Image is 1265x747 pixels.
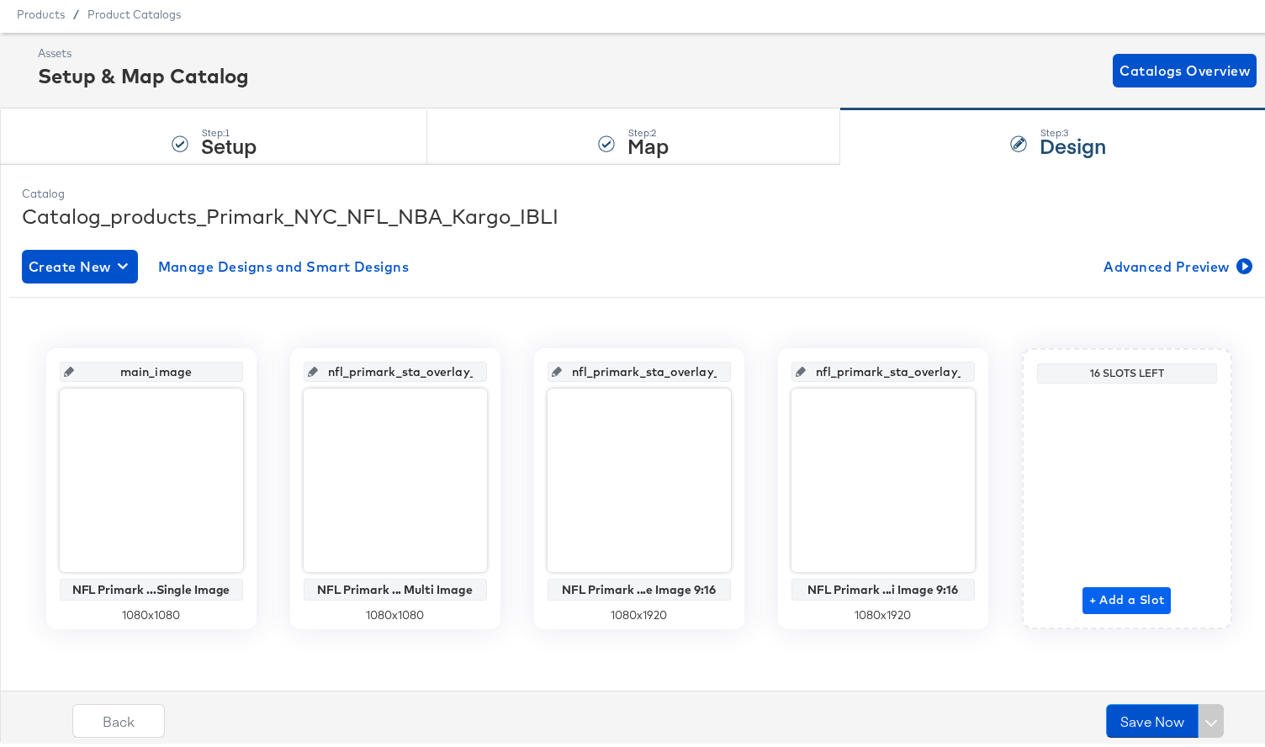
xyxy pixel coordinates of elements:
[65,4,87,18] span: /
[64,580,239,593] div: NFL Primark ...Single Image
[308,580,483,593] div: NFL Primark ... Multi Image
[1040,124,1106,135] div: Step: 3
[548,604,731,620] div: 1080 x 1920
[1113,50,1257,84] button: Catalogs Overview
[22,199,1256,227] div: Catalog_products_Primark_NYC_NFL_NBA_Kargo_IBLI
[796,580,971,593] div: NFL Primark ...i Image 9:16
[1097,246,1256,280] button: Advanced Preview
[17,4,65,18] span: Products
[158,252,410,275] span: Manage Designs and Smart Designs
[1040,128,1106,156] strong: Design
[201,128,257,156] strong: Setup
[151,246,416,280] button: Manage Designs and Smart Designs
[552,580,727,593] div: NFL Primark ...e Image 9:16
[22,183,1256,199] div: Catalog
[201,124,257,135] div: Step: 1
[304,604,487,620] div: 1080 x 1080
[1119,56,1250,79] span: Catalogs Overview
[1106,701,1199,734] button: Save Now
[1104,252,1249,275] span: Advanced Preview
[60,604,243,620] div: 1080 x 1080
[29,252,131,275] span: Create New
[38,42,249,58] div: Assets
[627,124,669,135] div: Step: 2
[72,701,165,734] button: Back
[1089,586,1165,607] span: + Add a Slot
[22,246,138,280] button: Create New
[38,58,249,87] div: Setup & Map Catalog
[1041,363,1213,377] div: 16 Slots Left
[791,604,975,620] div: 1080 x 1920
[627,128,669,156] strong: Map
[87,4,181,18] a: Product Catalogs
[1082,584,1172,611] button: + Add a Slot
